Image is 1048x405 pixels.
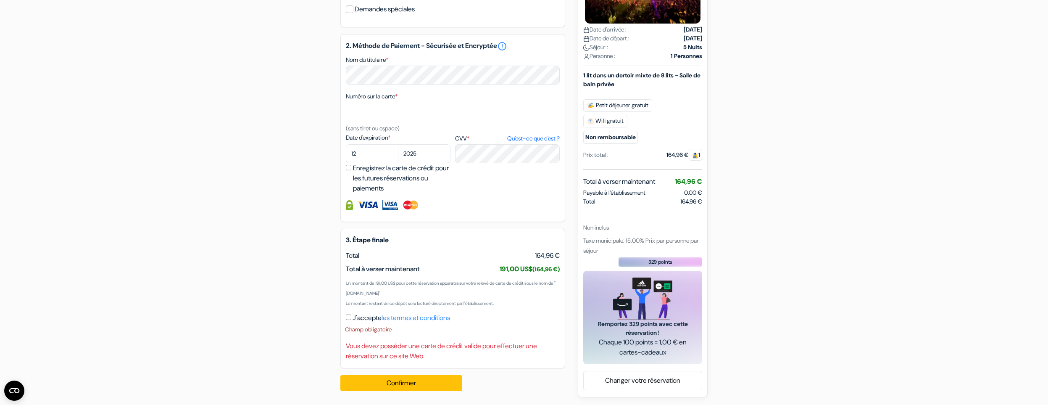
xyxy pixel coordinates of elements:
[346,124,400,132] small: (sans tiret ou espace)
[583,71,700,88] b: 1 lit dans un dortoir mixte de 8 lits - Salle de bain privée
[4,381,24,401] button: Open CMP widget
[583,53,590,60] img: user_icon.svg
[346,41,560,51] h5: 2. Méthode de Paiement - Sécurisée et Encryptée
[583,52,615,61] span: Personne :
[507,134,560,143] a: Qu'est-ce que c'est ?
[593,338,692,358] span: Chaque 100 points = 1,00 € en cartes-cadeaux
[353,313,450,323] label: J'accepte
[346,281,556,296] small: Un montant de 191,00 US$ pour cette réservation apparaîtra sur votre relevé de carte de crédit so...
[587,102,594,109] img: free_breakfast.svg
[692,152,698,159] img: guest.svg
[583,237,699,254] span: Taxe municipale: 15.00% Prix par personne par séjour
[584,373,702,389] a: Changer votre réservation
[583,115,627,127] span: Wifi gratuit
[357,200,378,210] img: Visa
[353,163,453,193] label: Enregistrez la carte de crédit pour les futures réservations ou paiements
[583,99,652,112] span: Petit déjeuner gratuit
[680,197,702,206] span: 164,96 €
[346,251,359,260] span: Total
[345,326,560,334] li: Champ obligatoire
[583,36,590,42] img: calendar.svg
[593,320,692,338] span: Remportez 329 points avec cette réservation !
[583,45,590,51] img: moon.svg
[346,133,450,142] label: Date d'expiration
[583,43,608,52] span: Séjour :
[402,200,419,210] img: Master Card
[689,149,702,161] span: 1
[346,92,398,101] label: Numéro sur la carte
[613,278,672,320] img: gift_card_hero_new.png
[382,200,398,210] img: Visa Electron
[583,197,595,206] span: Total
[671,52,702,61] strong: 1 Personnes
[355,3,415,15] label: Demandes spéciales
[583,151,608,159] div: Prix total :
[587,118,594,124] img: free_wifi.svg
[666,151,702,159] div: 164,96 €
[346,236,560,244] h5: 3. Étape finale
[684,34,702,43] strong: [DATE]
[340,375,462,391] button: Confirmer
[583,34,629,43] span: Date de départ :
[346,341,560,361] div: Vous devez posséder une carte de crédit valide pour effectuer une réservation sur ce site Web.
[683,43,702,52] strong: 5 Nuits
[535,251,560,261] span: 164,96 €
[583,27,590,33] img: calendar.svg
[382,313,450,322] a: les termes et conditions
[583,177,655,187] span: Total à verser maintenant
[583,223,702,232] div: Non inclus
[583,25,627,34] span: Date d'arrivée :
[675,177,702,186] span: 164,96 €
[648,258,672,266] span: 329 points
[583,188,645,197] span: Payable à l’établissement
[497,41,507,51] a: error_outline
[346,56,388,64] label: Nom du titulaire
[684,25,702,34] strong: [DATE]
[684,189,702,196] span: 0,00 €
[346,301,494,306] small: Le montant restant de ce dépôt sera facturé directement par l'établissement.
[455,134,560,143] label: CVV
[583,131,638,144] small: Non remboursable
[346,200,353,210] img: Information de carte de crédit entièrement encryptée et sécurisée
[346,265,420,273] span: Total à verser maintenant
[532,265,560,273] small: (164,96 €)
[500,265,560,273] span: 191,00 US$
